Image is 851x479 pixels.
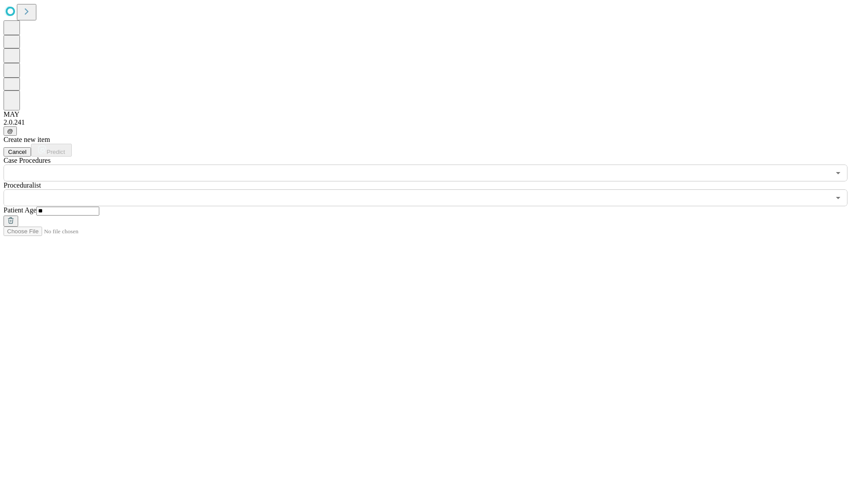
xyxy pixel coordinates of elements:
[4,181,41,189] span: Proceduralist
[7,128,13,134] span: @
[4,136,50,143] span: Create new item
[4,206,36,214] span: Patient Age
[4,157,51,164] span: Scheduled Procedure
[8,149,27,155] span: Cancel
[4,110,847,118] div: MAY
[832,167,844,179] button: Open
[4,147,31,157] button: Cancel
[47,149,65,155] span: Predict
[4,126,17,136] button: @
[4,118,847,126] div: 2.0.241
[31,144,72,157] button: Predict
[832,192,844,204] button: Open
